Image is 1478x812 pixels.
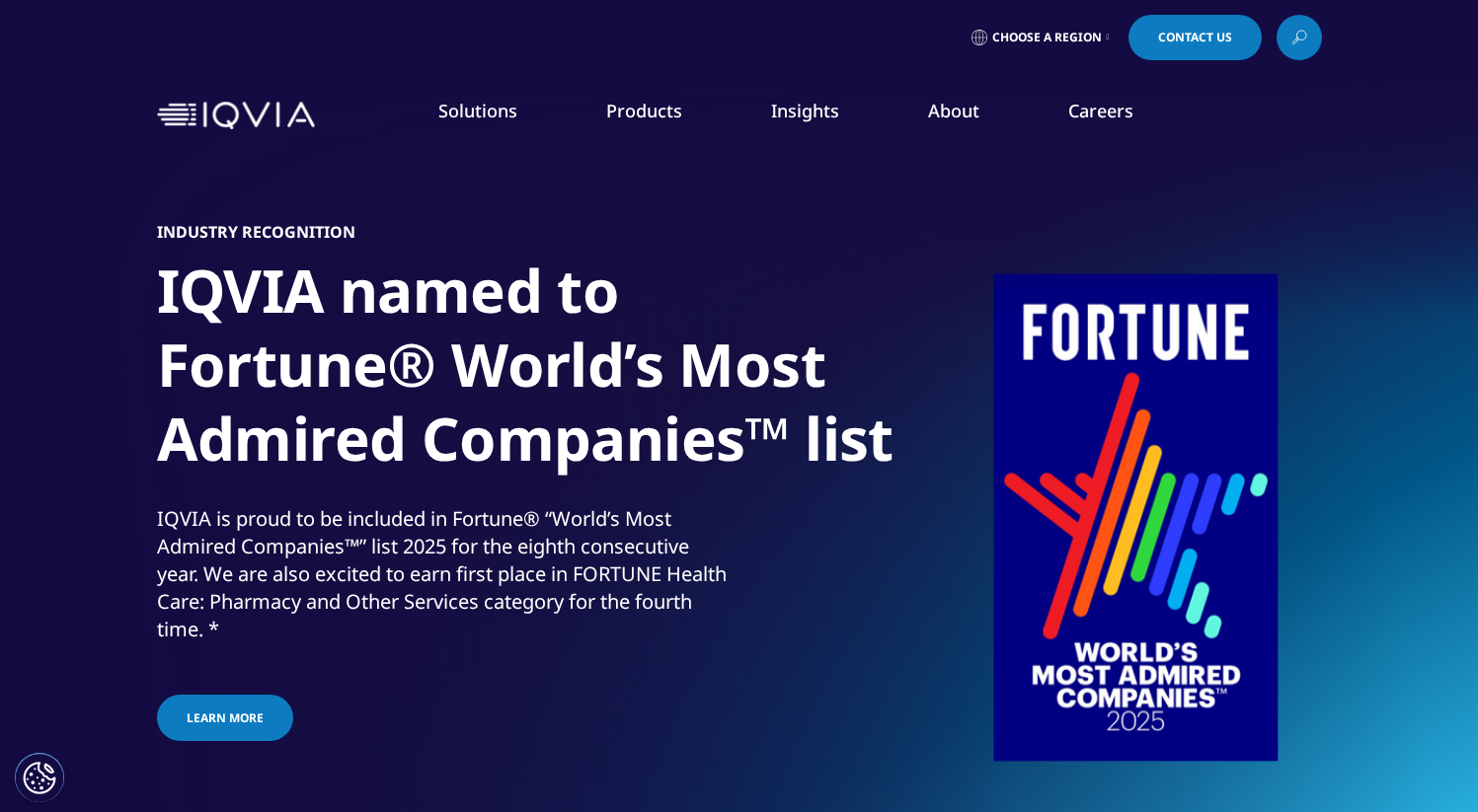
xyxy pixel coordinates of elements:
a: Learn more [157,695,293,741]
span: Contact Us [1158,32,1232,43]
a: Insights [771,99,839,122]
h1: IQVIA named to Fortune® World’s Most Admired Companies™ list [157,254,897,487]
h5: Industry Recognition [157,222,355,242]
a: Contact Us [1128,15,1262,60]
nav: Primary [323,69,1322,162]
a: Careers [1068,99,1133,122]
p: IQVIA is proud to be included in Fortune® “World’s Most Admired Companies™” list 2025 for the eig... [157,505,735,655]
a: Products [606,99,682,122]
img: IQVIA Healthcare Information Technology and Pharma Clinical Research Company [157,102,315,130]
a: About [928,99,979,122]
span: Choose a Region [992,30,1102,45]
a: Solutions [438,99,517,122]
button: Cookies Settings [15,753,64,802]
span: Learn more [187,709,264,726]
